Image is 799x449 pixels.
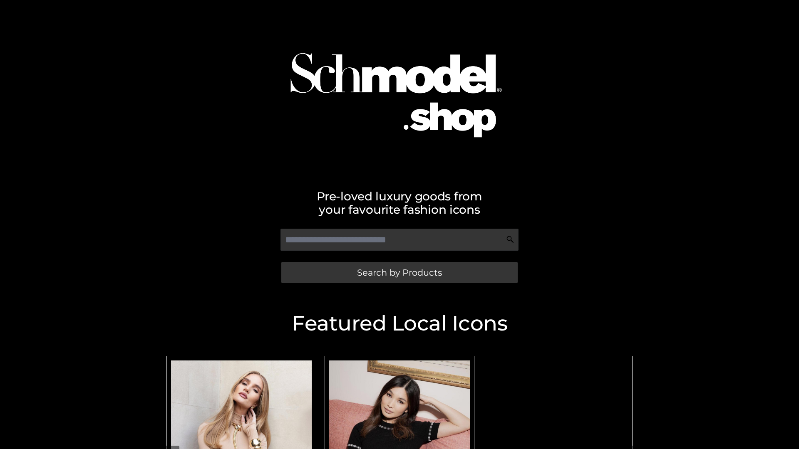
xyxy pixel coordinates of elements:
[357,268,442,277] span: Search by Products
[162,190,637,216] h2: Pre-loved luxury goods from your favourite fashion icons
[162,313,637,334] h2: Featured Local Icons​
[281,262,518,283] a: Search by Products
[506,235,514,244] img: Search Icon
